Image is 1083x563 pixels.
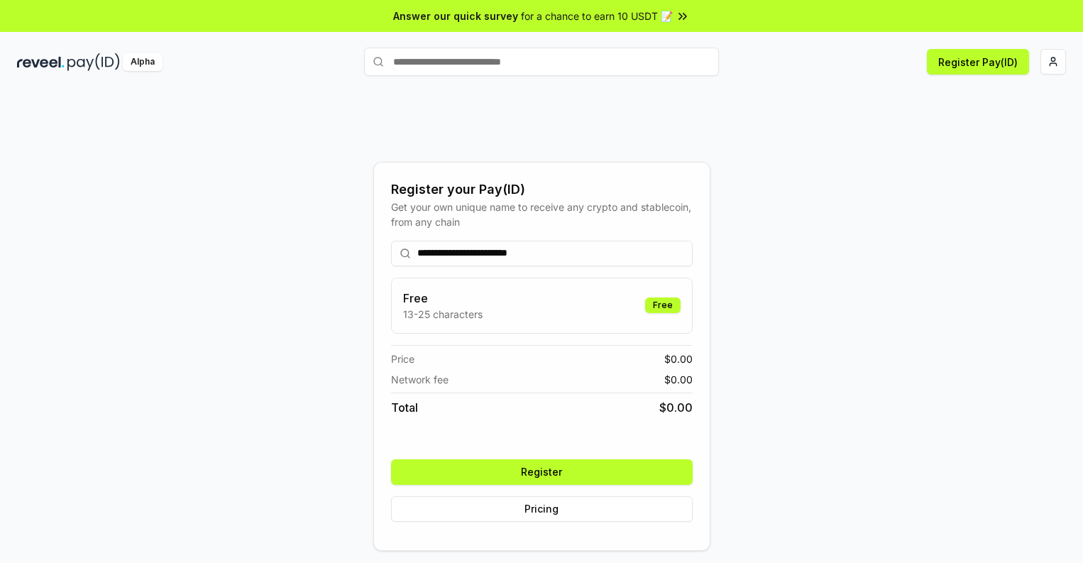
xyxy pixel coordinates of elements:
[664,351,693,366] span: $ 0.00
[391,372,449,387] span: Network fee
[403,307,483,322] p: 13-25 characters
[664,372,693,387] span: $ 0.00
[17,53,65,71] img: reveel_dark
[123,53,163,71] div: Alpha
[67,53,120,71] img: pay_id
[403,290,483,307] h3: Free
[393,9,518,23] span: Answer our quick survey
[659,399,693,416] span: $ 0.00
[391,199,693,229] div: Get your own unique name to receive any crypto and stablecoin, from any chain
[391,180,693,199] div: Register your Pay(ID)
[645,297,681,313] div: Free
[391,399,418,416] span: Total
[521,9,673,23] span: for a chance to earn 10 USDT 📝
[391,459,693,485] button: Register
[391,496,693,522] button: Pricing
[391,351,414,366] span: Price
[927,49,1029,75] button: Register Pay(ID)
